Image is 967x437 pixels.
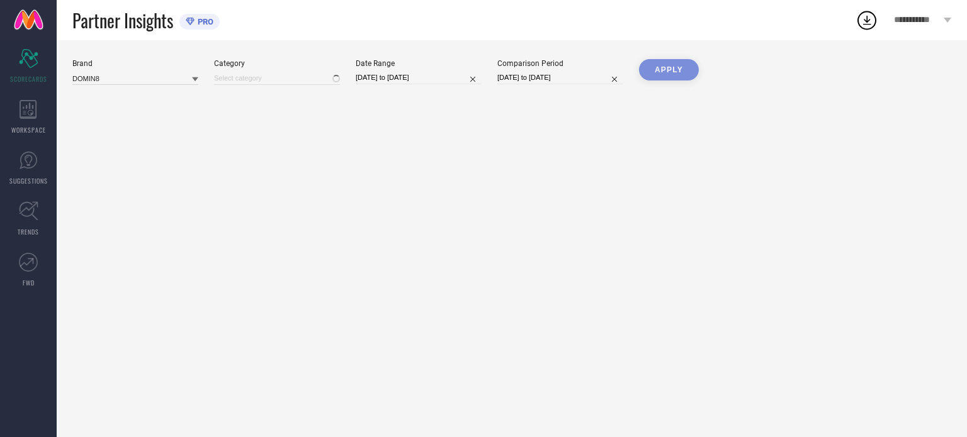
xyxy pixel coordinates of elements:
span: FWD [23,278,35,287]
span: WORKSPACE [11,125,46,135]
span: SUGGESTIONS [9,176,48,185]
div: Comparison Period [497,59,623,68]
span: SCORECARDS [10,74,47,84]
span: TRENDS [18,227,39,236]
span: Partner Insights [72,8,173,33]
input: Select date range [356,71,482,84]
div: Date Range [356,59,482,68]
span: PRO [195,17,213,26]
input: Select comparison period [497,71,623,84]
div: Open download list [856,9,878,31]
div: Category [214,59,340,68]
div: Brand [72,59,198,68]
